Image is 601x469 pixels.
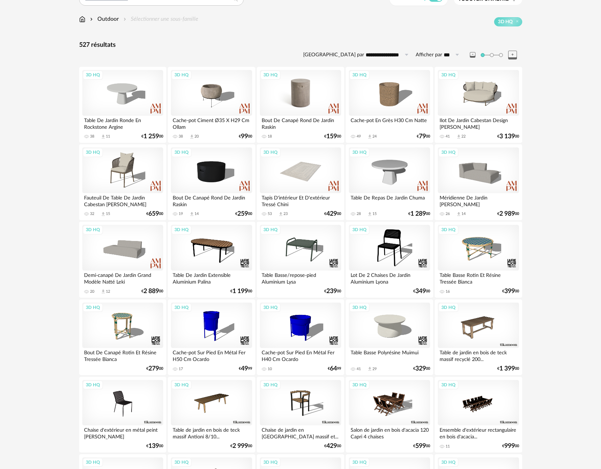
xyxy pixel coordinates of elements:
[235,211,252,216] div: € 00
[179,211,183,216] div: 19
[417,134,430,139] div: € 00
[239,366,252,371] div: € 99
[349,348,430,362] div: Table Basse Polyrésine Muimui
[79,299,166,375] a: 3D HQ Bout De Canapé Rotin Et Résine Tressée Bianca €27900
[260,348,341,362] div: Cache-pot Sur Pied En Métal Fer H40 Cm Ocardo
[357,134,361,139] div: 49
[326,134,337,139] span: 159
[446,289,450,294] div: 16
[346,222,433,298] a: 3D HQ Lot De 2 Chaises De Jardin Aluminium Lyona €34900
[79,144,166,220] a: 3D HQ Fauteuil De Table De Jardin Cabestan [PERSON_NAME] 32 Download icon 15 €65900
[171,380,192,389] div: 3D HQ
[257,299,344,375] a: 3D HQ Cache-pot Sur Pied En Métal Fer H40 Cm Ocardo 10 €6499
[497,366,519,371] div: € 00
[101,289,106,294] span: Download icon
[268,134,272,139] div: 18
[241,366,248,371] span: 49
[435,299,522,375] a: 3D HQ Table de jardin en bois de teck massif recyclé 200... €1 39900
[83,148,103,157] div: 3D HQ
[326,289,337,294] span: 239
[230,289,252,294] div: € 00
[349,116,430,130] div: Cache-pot En Grès H30 Cm Natte
[502,289,519,294] div: € 00
[438,348,519,362] div: Table de jardin en bois de teck massif recyclé 200...
[260,148,281,157] div: 3D HQ
[83,303,103,312] div: 3D HQ
[415,444,426,449] span: 599
[498,19,513,25] span: 3D HQ
[260,458,281,467] div: 3D HQ
[168,144,255,220] a: 3D HQ Bout De Canapé Rond De Jardin Raskin 19 Download icon 14 €25900
[435,67,522,143] a: 3D HQ Ilot De Jardin Cabestan Design [PERSON_NAME] 41 Download icon 22 €3 13900
[257,67,344,143] a: 3D HQ Bout De Canapé Rond De Jardin Raskin 18 €15900
[461,134,466,139] div: 22
[143,134,159,139] span: 1 259
[83,380,103,389] div: 3D HQ
[106,134,110,139] div: 11
[346,67,433,143] a: 3D HQ Cache-pot En Grès H30 Cm Natte 49 Download icon 24 €7900
[349,425,430,439] div: Salon de jardin en bois d'acacia 120 Capri 4 chaises
[189,134,194,139] span: Download icon
[268,367,272,372] div: 10
[83,225,103,234] div: 3D HQ
[504,289,515,294] span: 399
[90,211,94,216] div: 32
[446,444,450,449] div: 11
[499,211,515,216] span: 2 989
[82,425,163,439] div: Chaise d'extérieur en métal peint [PERSON_NAME]
[438,116,519,130] div: Ilot De Jardin Cabestan Design [PERSON_NAME]
[171,116,252,130] div: Cache-pot Ciment Ø35 X H29 Cm Ollam
[372,134,377,139] div: 24
[79,377,166,453] a: 3D HQ Chaise d'extérieur en métal peint [PERSON_NAME] €13900
[367,366,372,372] span: Download icon
[328,366,341,371] div: € 99
[349,380,370,389] div: 3D HQ
[82,271,163,285] div: Demi-canapé De Jardin Grand Modèle Natté Leki
[148,444,159,449] span: 139
[171,425,252,439] div: Table de jardin en bois de teck massif Antioni 8/10...
[171,148,192,157] div: 3D HQ
[83,70,103,80] div: 3D HQ
[415,289,426,294] span: 349
[79,222,166,298] a: 3D HQ Demi-canapé De Jardin Grand Modèle Natté Leki 20 Download icon 12 €2 88900
[413,366,430,371] div: € 00
[257,144,344,220] a: 3D HQ Tapis D'intérieur Et D'extérieur Tressé Chini 53 Download icon 23 €42900
[241,134,248,139] span: 99
[435,222,522,298] a: 3D HQ Table Basse Rotin Et Résine Tressée Bianca 16 €39900
[349,148,370,157] div: 3D HQ
[101,211,106,217] span: Download icon
[435,144,522,220] a: 3D HQ Méridienne De Jardin [PERSON_NAME] 26 Download icon 14 €2 98900
[497,134,519,139] div: € 00
[171,225,192,234] div: 3D HQ
[232,444,248,449] span: 2 999
[419,134,426,139] span: 79
[438,380,459,389] div: 3D HQ
[461,211,466,216] div: 14
[257,222,344,298] a: 3D HQ Table Basse/repose-pied Aluminium Lysa €23900
[257,377,344,453] a: 3D HQ Chaise de jardin en [GEOGRAPHIC_DATA] massif et... €42900
[346,144,433,220] a: 3D HQ Table De Repas De Jardin Chuma 28 Download icon 15 €1 28900
[367,211,372,217] span: Download icon
[148,366,159,371] span: 279
[260,193,341,207] div: Tapis D'intérieur Et D'extérieur Tressé Chini
[189,211,194,217] span: Download icon
[357,367,361,372] div: 41
[79,41,522,49] div: 527 résultats
[346,377,433,453] a: 3D HQ Salon de jardin en bois d'acacia 120 Capri 4 chaises €59900
[141,134,163,139] div: € 00
[232,289,248,294] span: 1 199
[106,211,110,216] div: 15
[146,211,163,216] div: € 00
[438,458,459,467] div: 3D HQ
[415,366,426,371] span: 329
[413,289,430,294] div: € 00
[260,380,281,389] div: 3D HQ
[179,134,183,139] div: 38
[330,366,337,371] span: 64
[438,225,459,234] div: 3D HQ
[438,70,459,80] div: 3D HQ
[410,211,426,216] span: 1 289
[82,193,163,207] div: Fauteuil De Table De Jardin Cabestan [PERSON_NAME]
[171,193,252,207] div: Bout De Canapé Rond De Jardin Raskin
[79,67,166,143] a: 3D HQ Table De Jardin Ronde En Rockstone Argine 38 Download icon 11 €1 25900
